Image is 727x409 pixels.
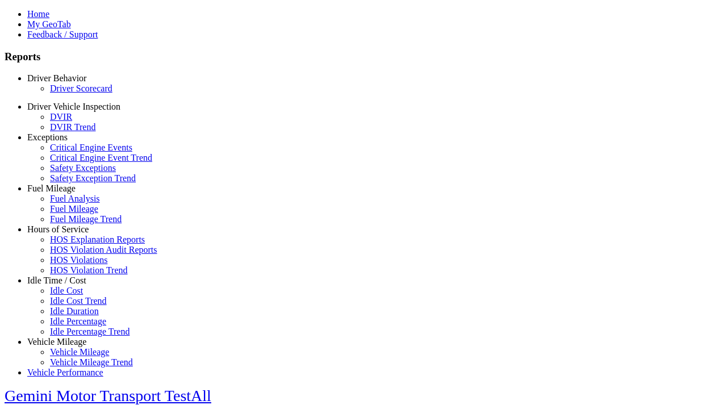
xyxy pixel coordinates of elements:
a: Vehicle Mileage [27,337,86,347]
a: Idle Percentage Trend [50,327,129,336]
a: My GeoTab [27,19,71,29]
a: DVIR Trend [50,122,95,132]
a: Driver Scorecard [50,84,112,93]
a: HOS Explanation Reports [50,235,145,244]
a: Idle Duration [50,306,99,316]
a: Idle Time / Cost [27,276,86,285]
a: Feedback / Support [27,30,98,39]
a: Safety Exceptions [50,163,116,173]
a: Driver Vehicle Inspection [27,102,120,111]
a: Fuel Analysis [50,194,100,203]
a: Driver Behavior [27,73,86,83]
a: Vehicle Performance [27,368,103,377]
a: Idle Cost Trend [50,296,107,306]
a: Home [27,9,49,19]
a: Fuel Mileage Trend [50,214,122,224]
h3: Reports [5,51,722,63]
a: Idle Percentage [50,316,106,326]
a: Fuel Mileage [27,183,76,193]
a: Vehicle Mileage [50,347,109,357]
a: HOS Violations [50,255,107,265]
a: Vehicle Mileage Trend [50,357,133,367]
a: Hours of Service [27,224,89,234]
a: Critical Engine Events [50,143,132,152]
a: Gemini Motor Transport TestAll [5,387,211,404]
a: Fuel Mileage [50,204,98,214]
a: Idle Cost [50,286,83,295]
a: Critical Engine Event Trend [50,153,152,162]
a: Safety Exception Trend [50,173,136,183]
a: DVIR [50,112,72,122]
a: Exceptions [27,132,68,142]
a: HOS Violation Audit Reports [50,245,157,254]
a: HOS Violation Trend [50,265,128,275]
